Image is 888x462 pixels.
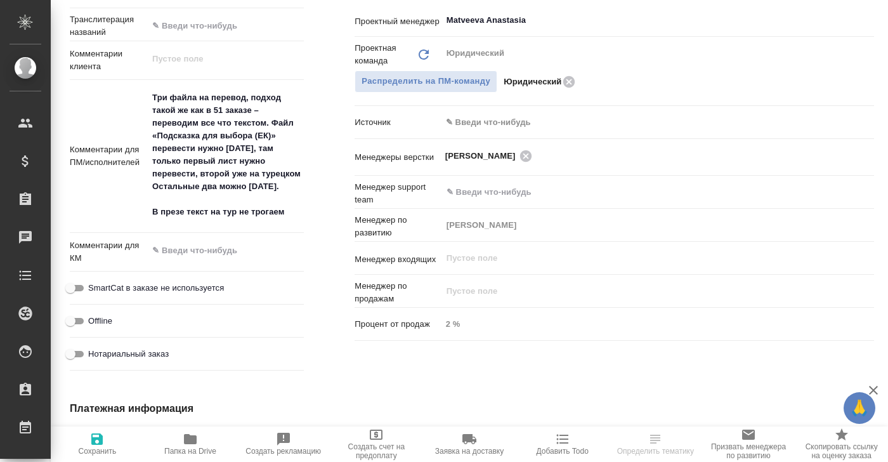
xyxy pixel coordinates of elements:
p: Менеджер по развитию [355,214,441,239]
p: Менеджер support team [355,181,441,206]
span: Определить тематику [617,447,694,456]
p: Менеджер входящих [355,253,441,266]
span: Сохранить [79,447,117,456]
span: SmartCat в заказе не используется [88,282,224,294]
span: [PERSON_NAME] [445,150,523,162]
span: Распределить на ПМ-команду [362,74,490,89]
span: В заказе уже есть ответственный ПМ или ПМ группа [355,70,497,93]
span: Призвать менеджера по развитию [710,442,788,460]
input: ✎ Введи что-нибудь [148,16,304,35]
button: Создать рекламацию [237,426,330,462]
button: Заявка на доставку [423,426,516,462]
button: Добавить Todo [516,426,609,462]
p: Комментарии для КМ [70,239,148,265]
div: ✎ Введи что-нибудь [441,112,874,133]
button: Скопировать ссылку на оценку заказа [795,426,888,462]
div: [PERSON_NAME] [445,148,537,164]
textarea: Три файла на перевод, подход такой же как в 51 заказе – переводим все что текстом. Файл «Подсказк... [148,87,304,223]
button: Призвать менеджера по развитию [702,426,795,462]
span: Нотариальный заказ [88,348,169,360]
button: Создать счет на предоплату [330,426,423,462]
p: Комментарии клиента [70,48,148,73]
button: 🙏 [844,392,875,424]
span: Заявка на доставку [435,447,504,456]
p: Транслитерация названий [70,13,148,39]
p: Юридический [504,76,561,88]
input: Пустое поле [445,251,844,266]
p: Комментарии для ПМ/исполнителей [70,143,148,169]
h4: Платежная информация [70,401,589,416]
span: Создать рекламацию [245,447,321,456]
span: Скопировать ссылку на оценку заказа [802,442,880,460]
button: Сохранить [51,426,144,462]
button: Open [867,191,870,194]
button: Определить тематику [609,426,702,462]
p: Менеджер по продажам [355,280,441,305]
input: Пустое поле [445,284,844,299]
button: Open [867,19,870,22]
p: Проектный менеджер [355,15,441,28]
p: Источник [355,116,441,129]
span: Создать счет на предоплату [337,442,415,460]
div: ✎ Введи что-нибудь [446,116,859,129]
button: Распределить на ПМ-команду [355,70,497,93]
input: ✎ Введи что-нибудь [445,185,828,200]
button: Папка на Drive [144,426,237,462]
span: Offline [88,315,112,327]
span: Добавить Todo [536,447,588,456]
p: Проектная команда [355,42,415,67]
span: 🙏 [849,395,870,421]
input: Пустое поле [441,315,874,333]
p: Менеджеры верстки [355,151,441,164]
p: Процент от продаж [355,318,441,331]
button: Open [867,155,870,157]
span: Папка на Drive [164,447,216,456]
